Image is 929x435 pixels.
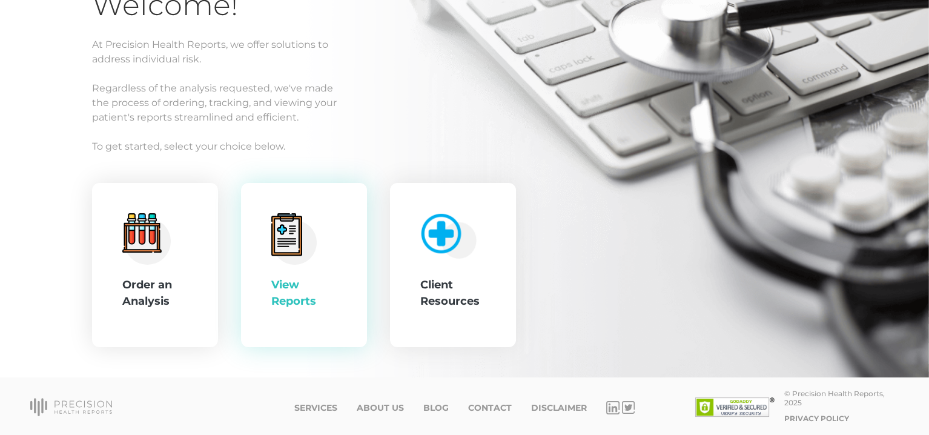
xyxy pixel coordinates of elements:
[92,38,837,67] p: At Precision Health Reports, we offer solutions to address individual risk.
[531,403,587,413] a: Disclaimer
[695,397,775,417] img: SSL site seal - click to verify
[294,403,337,413] a: Services
[92,81,837,125] p: Regardless of the analysis requested, we've made the process of ordering, tracking, and viewing y...
[420,277,486,310] div: Client Resources
[468,403,512,413] a: Contact
[415,208,477,259] img: client-resource.c5a3b187.png
[423,403,449,413] a: Blog
[357,403,404,413] a: About Us
[271,277,337,310] div: View Reports
[122,277,188,310] div: Order an Analysis
[784,414,849,423] a: Privacy Policy
[784,389,899,407] div: © Precision Health Reports, 2025
[92,139,837,154] p: To get started, select your choice below.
